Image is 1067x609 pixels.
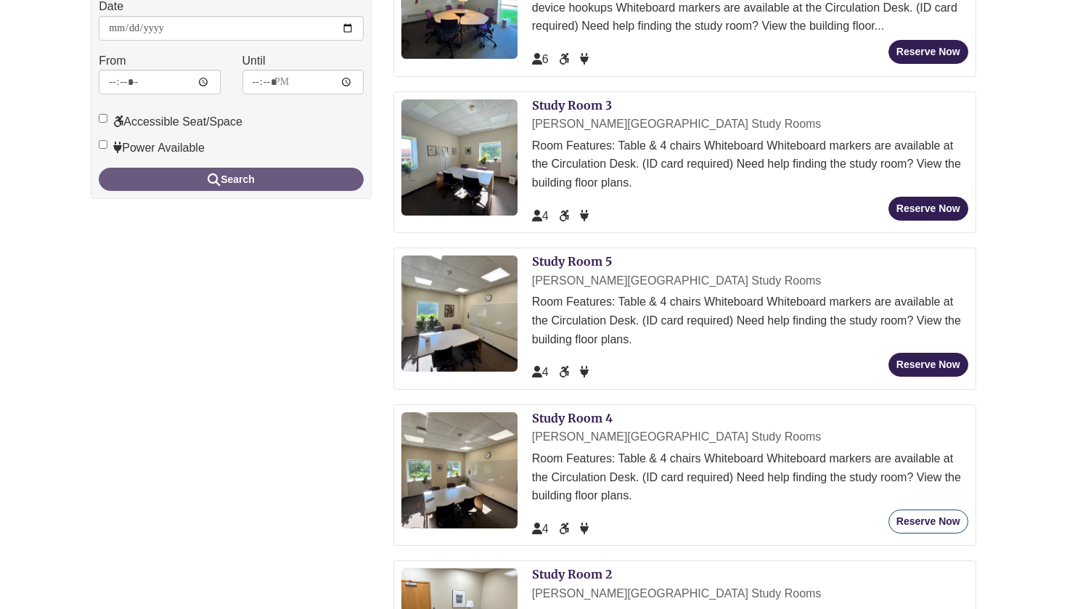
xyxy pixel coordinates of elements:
[580,53,589,65] span: Power Available
[401,99,518,216] img: Study Room 3
[99,113,242,131] label: Accessible Seat/Space
[532,115,968,134] div: [PERSON_NAME][GEOGRAPHIC_DATA] Study Rooms
[532,584,968,603] div: [PERSON_NAME][GEOGRAPHIC_DATA] Study Rooms
[580,523,589,535] span: Power Available
[99,139,205,158] label: Power Available
[532,254,612,269] a: Study Room 5
[888,353,968,377] button: Reserve Now
[532,428,968,446] div: [PERSON_NAME][GEOGRAPHIC_DATA] Study Rooms
[532,53,549,65] span: The capacity of this space
[99,114,107,123] input: Accessible Seat/Space
[532,210,549,222] span: The capacity of this space
[559,53,572,65] span: Accessible Seat/Space
[532,293,968,348] div: Room Features: Table & 4 chairs Whiteboard Whiteboard markers are available at the Circulation De...
[532,523,549,535] span: The capacity of this space
[242,52,266,70] label: Until
[559,523,572,535] span: Accessible Seat/Space
[888,197,968,221] button: Reserve Now
[580,366,589,378] span: Power Available
[532,136,968,192] div: Room Features: Table & 4 chairs Whiteboard Whiteboard markers are available at the Circulation De...
[532,411,613,425] a: Study Room 4
[401,256,518,372] img: Study Room 5
[99,52,126,70] label: From
[888,510,968,534] button: Reserve Now
[532,366,549,378] span: The capacity of this space
[532,449,968,505] div: Room Features: Table & 4 chairs Whiteboard Whiteboard markers are available at the Circulation De...
[559,366,572,378] span: Accessible Seat/Space
[401,412,518,528] img: Study Room 4
[99,168,364,191] button: Search
[99,140,107,149] input: Power Available
[532,98,612,113] a: Study Room 3
[559,210,572,222] span: Accessible Seat/Space
[532,567,612,581] a: Study Room 2
[532,271,968,290] div: [PERSON_NAME][GEOGRAPHIC_DATA] Study Rooms
[888,40,968,64] button: Reserve Now
[580,210,589,222] span: Power Available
